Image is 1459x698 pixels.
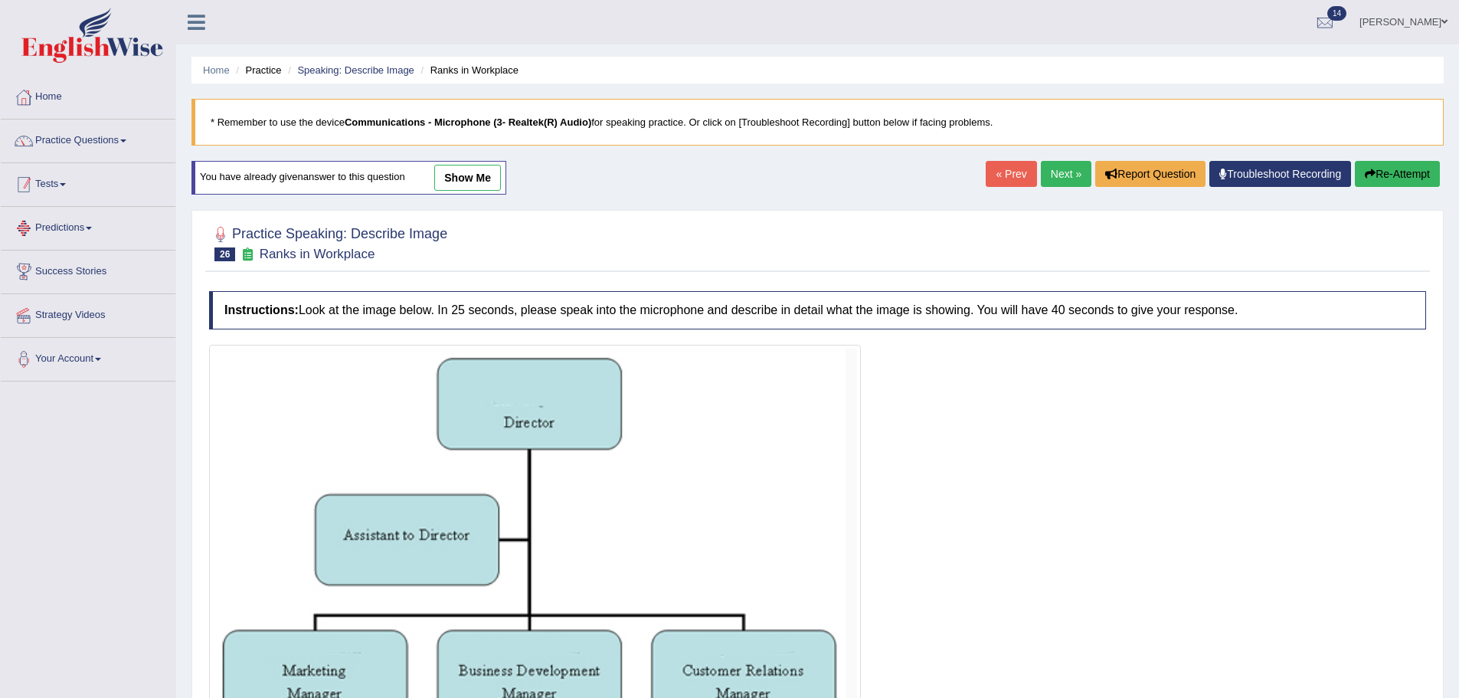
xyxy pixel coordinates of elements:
h4: Look at the image below. In 25 seconds, please speak into the microphone and describe in detail w... [209,291,1426,329]
a: Next » [1041,161,1091,187]
a: « Prev [986,161,1036,187]
button: Report Question [1095,161,1205,187]
a: Practice Questions [1,120,175,158]
a: Home [1,76,175,114]
span: 14 [1327,6,1346,21]
h2: Practice Speaking: Describe Image [209,223,447,261]
a: Success Stories [1,251,175,289]
small: Ranks in Workplace [260,247,375,261]
li: Practice [232,63,281,77]
a: show me [434,165,501,191]
a: Tests [1,163,175,202]
b: Instructions: [224,303,299,316]
a: Your Account [1,338,175,376]
div: You have already given answer to this question [191,161,506,195]
a: Predictions [1,207,175,245]
li: Ranks in Workplace [417,63,519,77]
button: Re-Attempt [1355,161,1440,187]
small: Exam occurring question [239,247,255,262]
span: 26 [214,247,235,261]
a: Home [203,64,230,76]
blockquote: * Remember to use the device for speaking practice. Or click on [Troubleshoot Recording] button b... [191,99,1444,146]
a: Troubleshoot Recording [1209,161,1351,187]
b: Communications - Microphone (3- Realtek(R) Audio) [345,116,591,128]
a: Speaking: Describe Image [297,64,414,76]
a: Strategy Videos [1,294,175,333]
